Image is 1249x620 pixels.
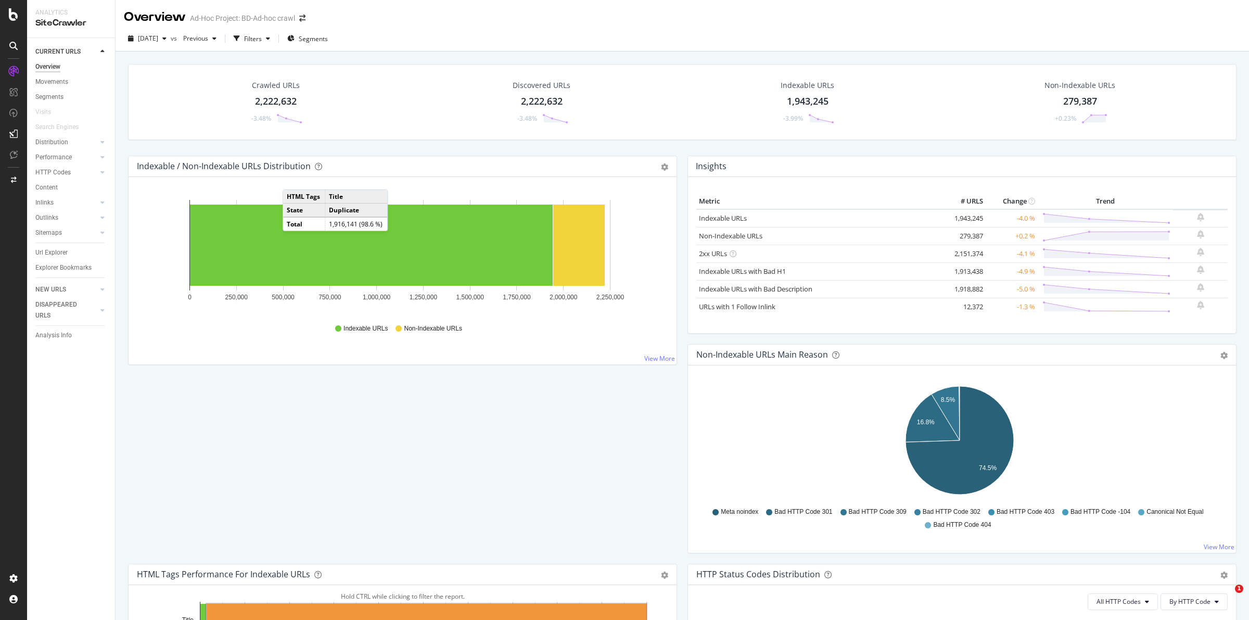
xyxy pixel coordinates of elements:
th: Trend [1038,194,1173,209]
span: vs [171,34,179,43]
a: Search Engines [35,122,89,133]
a: Sitemaps [35,227,97,238]
text: 250,000 [225,294,248,301]
text: 500,000 [272,294,295,301]
td: 1,913,438 [944,262,986,280]
div: Explorer Bookmarks [35,262,92,273]
text: 2,000,000 [550,294,578,301]
a: 2xx URLs [699,249,727,258]
th: # URLS [944,194,986,209]
div: bell-plus [1197,283,1204,292]
div: NEW URLS [35,284,66,295]
div: HTML Tags Performance for Indexable URLs [137,569,310,579]
span: Previous [179,34,208,43]
td: -1.3 % [986,298,1038,315]
div: gear [1220,572,1228,579]
td: State [283,204,325,218]
a: HTTP Codes [35,167,97,178]
div: HTTP Status Codes Distribution [696,569,820,579]
div: gear [661,163,668,171]
div: Overview [35,61,60,72]
td: 2,151,374 [944,245,986,262]
div: 279,387 [1063,95,1097,108]
div: Crawled URLs [252,80,300,91]
td: 1,918,882 [944,280,986,298]
span: Bad HTTP Code 404 [933,521,991,529]
div: Analysis Info [35,330,72,341]
div: Non-Indexable URLs [1044,80,1115,91]
td: -4.1 % [986,245,1038,262]
td: -4.9 % [986,262,1038,280]
button: Previous [179,30,221,47]
td: Duplicate [325,204,387,218]
a: Indexable URLs [699,213,747,223]
text: 74.5% [979,464,997,472]
a: View More [1204,542,1234,551]
td: Title [325,190,387,204]
td: HTML Tags [283,190,325,204]
div: Filters [244,34,262,43]
span: Meta noindex [721,508,758,516]
a: CURRENT URLS [35,46,97,57]
td: 1,943,245 [944,209,986,227]
div: Ad-Hoc Project: BD-Ad-hoc crawl [190,13,295,23]
a: Performance [35,152,97,163]
div: DISAPPEARED URLS [35,299,88,321]
div: Overview [124,8,186,26]
a: Indexable URLs with Bad Description [699,284,812,294]
div: 2,222,632 [521,95,563,108]
div: Performance [35,152,72,163]
a: DISAPPEARED URLS [35,299,97,321]
span: Bad HTTP Code 309 [849,508,907,516]
text: 0 [188,294,192,301]
th: Metric [696,194,944,209]
a: NEW URLS [35,284,97,295]
text: 1,000,000 [363,294,391,301]
div: -3.48% [251,114,271,123]
div: gear [1220,352,1228,359]
div: Search Engines [35,122,79,133]
a: Analysis Info [35,330,108,341]
a: View More [644,354,675,363]
button: All HTTP Codes [1088,593,1158,610]
div: Indexable / Non-Indexable URLs Distribution [137,161,311,171]
div: gear [661,572,668,579]
span: Bad HTTP Code 403 [997,508,1054,516]
div: Outlinks [35,212,58,223]
a: Overview [35,61,108,72]
div: arrow-right-arrow-left [299,15,305,22]
a: Url Explorer [35,247,108,258]
a: Explorer Bookmarks [35,262,108,273]
a: Outlinks [35,212,97,223]
a: Distribution [35,137,97,148]
span: Bad HTTP Code 301 [774,508,832,516]
div: Visits [35,107,51,118]
text: 16.8% [917,419,935,426]
div: Movements [35,77,68,87]
svg: A chart. [696,382,1222,503]
div: Distribution [35,137,68,148]
text: 8.5% [941,396,955,403]
iframe: Intercom live chat [1214,585,1239,610]
div: Url Explorer [35,247,68,258]
div: Content [35,182,58,193]
div: bell-plus [1197,213,1204,221]
text: 750,000 [318,294,341,301]
button: [DATE] [124,30,171,47]
div: HTTP Codes [35,167,71,178]
div: Segments [35,92,63,103]
a: Segments [35,92,108,103]
a: Inlinks [35,197,97,208]
td: 12,372 [944,298,986,315]
text: 1,500,000 [456,294,484,301]
td: +0.2 % [986,227,1038,245]
a: URLs with 1 Follow Inlink [699,302,775,311]
a: Non-Indexable URLs [699,231,762,241]
div: bell-plus [1197,301,1204,309]
div: Sitemaps [35,227,62,238]
div: Non-Indexable URLs Main Reason [696,349,828,360]
span: All HTTP Codes [1097,597,1141,606]
a: Content [35,182,108,193]
span: Bad HTTP Code 302 [923,508,980,516]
